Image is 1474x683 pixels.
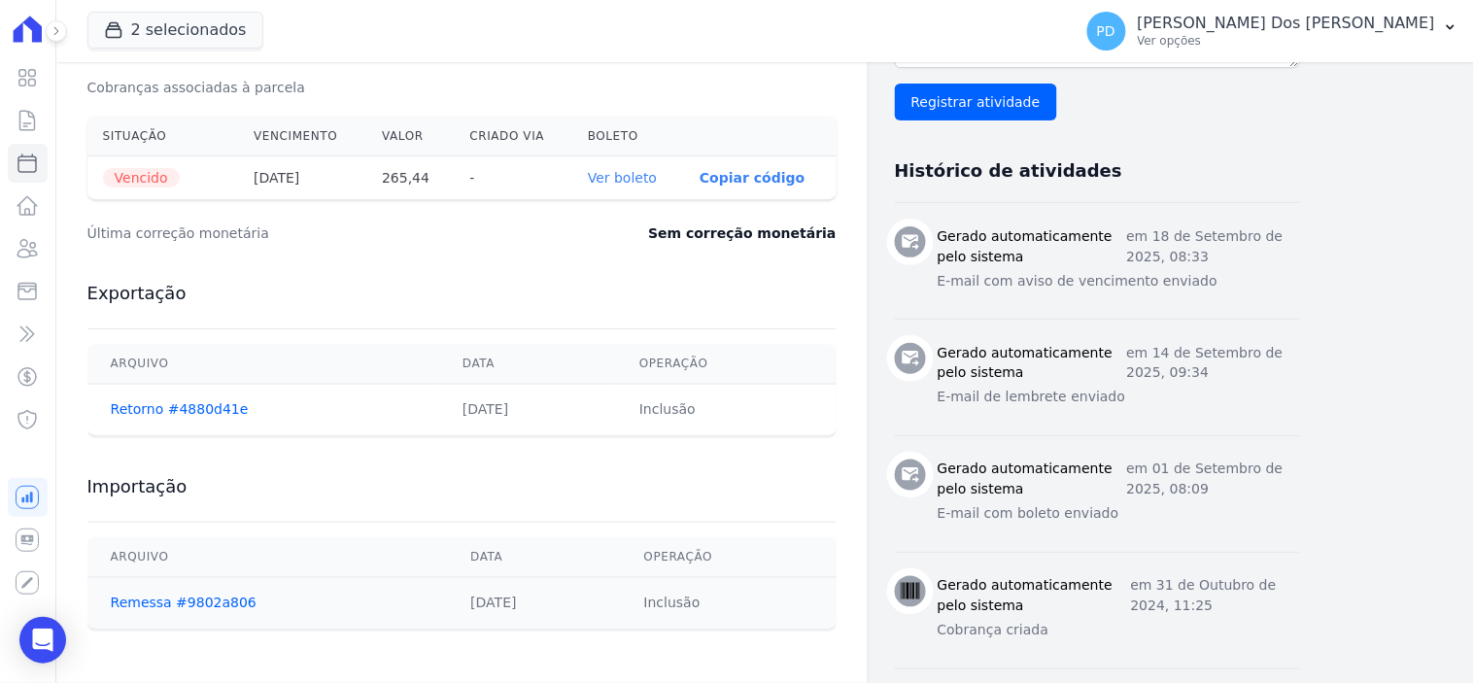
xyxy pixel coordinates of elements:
[1138,14,1435,33] p: [PERSON_NAME] Dos [PERSON_NAME]
[87,282,837,305] h3: Exportação
[1127,226,1300,267] p: em 18 de Setembro de 2025, 08:33
[87,12,263,49] button: 2 selecionados
[938,388,1300,408] p: E-mail de lembrete enviado
[439,385,616,436] td: [DATE]
[87,117,239,156] th: Situação
[938,621,1300,641] p: Cobrança criada
[938,576,1131,617] h3: Gerado automaticamente pelo sistema
[103,168,180,188] span: Vencido
[87,223,531,243] dt: Última correção monetária
[895,84,1057,120] input: Registrar atividade
[238,117,366,156] th: Vencimento
[648,223,836,243] dd: Sem correção monetária
[938,271,1300,291] p: E-mail com aviso de vencimento enviado
[87,538,448,578] th: Arquivo
[238,156,366,200] th: [DATE]
[938,504,1300,525] p: E-mail com boleto enviado
[1138,33,1435,49] p: Ver opções
[1127,343,1300,384] p: em 14 de Setembro de 2025, 09:34
[1127,460,1300,500] p: em 01 de Setembro de 2025, 08:09
[87,78,305,97] dt: Cobranças associadas à parcela
[938,226,1127,267] h3: Gerado automaticamente pelo sistema
[454,117,571,156] th: Criado via
[19,617,66,664] div: Open Intercom Messenger
[366,117,454,156] th: Valor
[111,402,249,418] a: Retorno #4880d41e
[1072,4,1474,58] button: PD [PERSON_NAME] Dos [PERSON_NAME] Ver opções
[447,538,620,578] th: Data
[588,170,657,186] a: Ver boleto
[366,156,454,200] th: 265,44
[621,538,837,578] th: Operação
[895,159,1122,183] h3: Histórico de atividades
[616,345,837,385] th: Operação
[87,345,439,385] th: Arquivo
[439,345,616,385] th: Data
[938,460,1127,500] h3: Gerado automaticamente pelo sistema
[700,170,805,186] button: Copiar código
[938,343,1127,384] h3: Gerado automaticamente pelo sistema
[111,596,257,611] a: Remessa #9802a806
[447,578,620,630] td: [DATE]
[572,117,684,156] th: Boleto
[621,578,837,630] td: Inclusão
[87,475,837,498] h3: Importação
[454,156,571,200] th: -
[1131,576,1300,617] p: em 31 de Outubro de 2024, 11:25
[1097,24,1115,38] span: PD
[616,385,837,436] td: Inclusão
